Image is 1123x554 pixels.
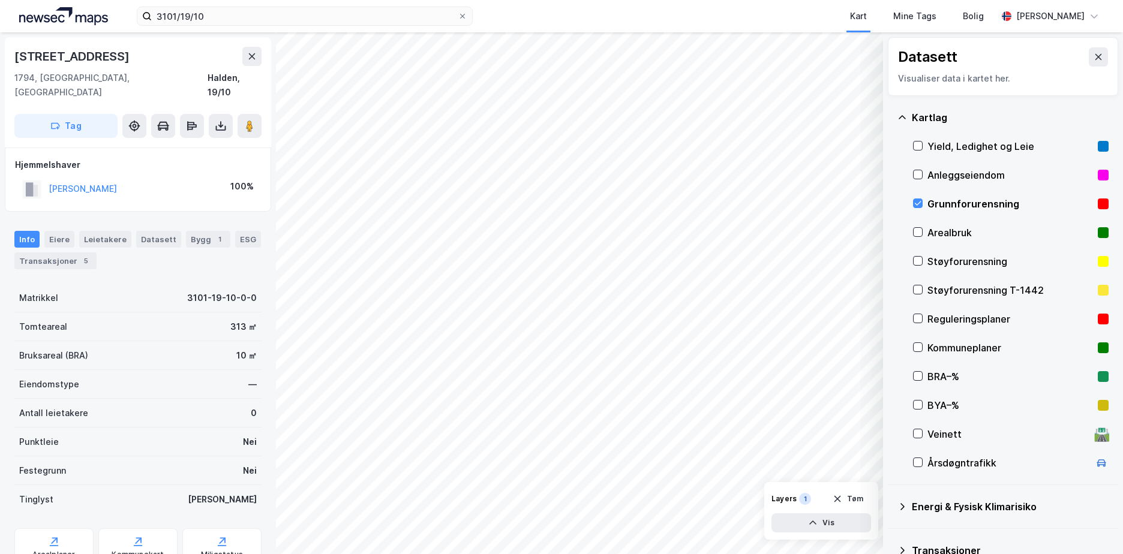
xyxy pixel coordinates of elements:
div: Layers [771,494,797,504]
div: ESG [235,231,261,248]
div: 3101-19-10-0-0 [187,291,257,305]
div: Årsdøgntrafikk [927,456,1089,470]
div: 1 [799,493,811,505]
div: 313 ㎡ [230,320,257,334]
div: Eiendomstype [19,377,79,392]
div: Kommuneplaner [927,341,1093,355]
div: — [248,377,257,392]
div: BRA–% [927,369,1093,384]
div: Støyforurensning [927,254,1093,269]
div: Eiere [44,231,74,248]
div: 🛣️ [1094,426,1110,442]
div: [PERSON_NAME] [1016,9,1085,23]
div: 1 [214,233,226,245]
div: Energi & Fysisk Klimarisiko [912,499,1109,514]
div: Arealbruk [927,225,1093,240]
div: Kartlag [912,110,1109,125]
div: Bruksareal (BRA) [19,348,88,363]
div: [STREET_ADDRESS] [14,47,132,66]
div: Veinett [927,427,1089,441]
div: Hjemmelshaver [15,158,261,172]
div: Nei [243,463,257,478]
button: Tag [14,114,118,138]
input: Søk på adresse, matrikkel, gårdeiere, leietakere eller personer [152,7,458,25]
div: 10 ㎡ [236,348,257,363]
div: Tinglyst [19,492,53,507]
div: Leietakere [79,231,131,248]
div: Nei [243,435,257,449]
div: Matrikkel [19,291,58,305]
div: Info [14,231,40,248]
div: Reguleringsplaner [927,312,1093,326]
div: Støyforurensning T-1442 [927,283,1093,297]
div: Tomteareal [19,320,67,334]
div: Transaksjoner [14,252,97,269]
div: Grunnforurensning [927,197,1093,211]
div: 5 [80,255,92,267]
button: Tøm [825,489,871,508]
div: Datasett [136,231,181,248]
div: Visualiser data i kartet her. [898,71,1108,86]
div: Halden, 19/10 [208,71,262,100]
div: BYA–% [927,398,1093,413]
div: Kart [850,9,867,23]
div: Festegrunn [19,463,66,478]
iframe: Chat Widget [1063,496,1123,554]
div: 0 [251,406,257,420]
div: Antall leietakere [19,406,88,420]
img: logo.a4113a55bc3d86da70a041830d287a7e.svg [19,7,108,25]
div: Yield, Ledighet og Leie [927,139,1093,153]
div: [PERSON_NAME] [188,492,257,507]
div: Punktleie [19,435,59,449]
div: Bolig [963,9,984,23]
div: Anleggseiendom [927,168,1093,182]
button: Vis [771,513,871,532]
div: Datasett [898,47,957,67]
div: 1794, [GEOGRAPHIC_DATA], [GEOGRAPHIC_DATA] [14,71,208,100]
div: 100% [230,179,254,194]
div: Mine Tags [893,9,936,23]
div: Bygg [186,231,230,248]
